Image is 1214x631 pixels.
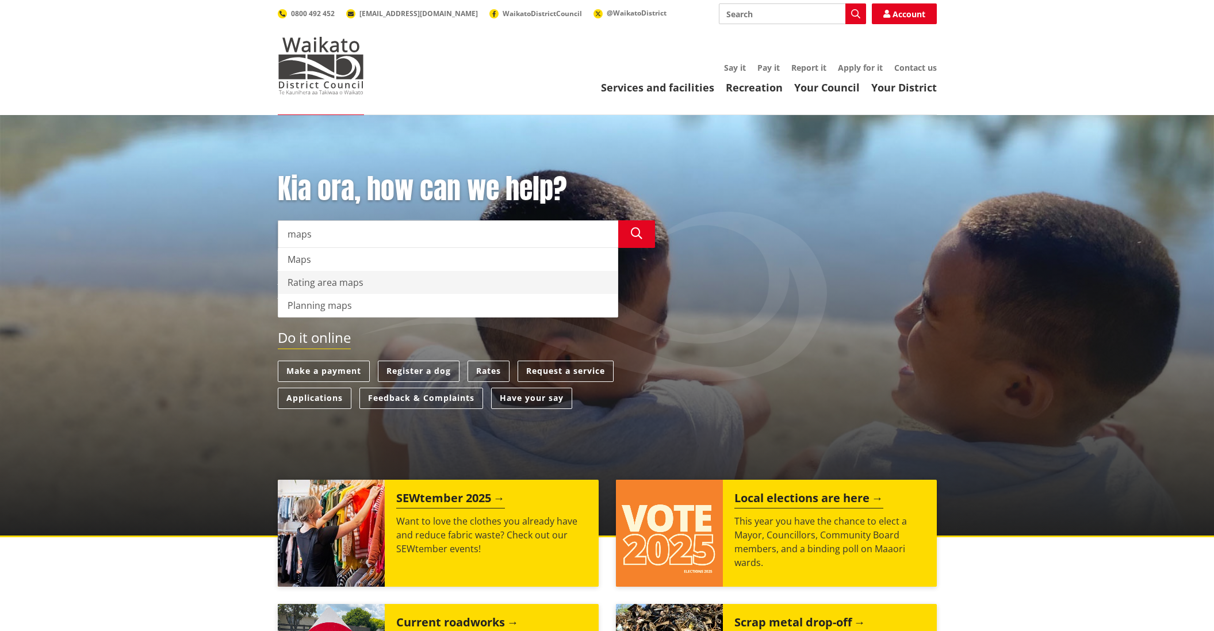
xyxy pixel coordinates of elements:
a: Feedback & Complaints [359,388,483,409]
a: Account [872,3,937,24]
a: Make a payment [278,361,370,382]
a: 0800 492 452 [278,9,335,18]
h2: Do it online [278,330,351,350]
a: Services and facilities [601,81,714,94]
a: SEWtember 2025 Want to love the clothes you already have and reduce fabric waste? Check out our S... [278,480,599,587]
p: Want to love the clothes you already have and reduce fabric waste? Check out our SEWtember events! [396,514,587,556]
a: Have your say [491,388,572,409]
span: WaikatoDistrictCouncil [503,9,582,18]
a: @WaikatoDistrict [593,8,667,18]
div: Planning maps [278,294,618,317]
a: [EMAIL_ADDRESS][DOMAIN_NAME] [346,9,478,18]
iframe: Messenger Launcher [1161,583,1202,624]
div: Maps [278,248,618,271]
input: Search input [278,220,618,248]
h1: Kia ora, how can we help? [278,173,655,206]
img: Vote 2025 [616,480,723,587]
h2: Local elections are here [734,491,883,508]
a: WaikatoDistrictCouncil [489,9,582,18]
a: Applications [278,388,351,409]
span: @WaikatoDistrict [607,8,667,18]
a: Local elections are here This year you have the chance to elect a Mayor, Councillors, Community B... [616,480,937,587]
a: Apply for it [838,62,883,73]
a: Say it [724,62,746,73]
a: Contact us [894,62,937,73]
a: Rates [468,361,510,382]
span: 0800 492 452 [291,9,335,18]
a: Recreation [726,81,783,94]
a: Your Council [794,81,860,94]
input: Search input [719,3,866,24]
h2: SEWtember 2025 [396,491,505,508]
a: Report it [791,62,826,73]
a: Request a service [518,361,614,382]
img: Waikato District Council - Te Kaunihera aa Takiwaa o Waikato [278,37,364,94]
div: Rating area maps [278,271,618,294]
a: Your District [871,81,937,94]
img: SEWtember [278,480,385,587]
p: This year you have the chance to elect a Mayor, Councillors, Community Board members, and a bindi... [734,514,925,569]
a: Pay it [757,62,780,73]
a: Register a dog [378,361,459,382]
span: [EMAIL_ADDRESS][DOMAIN_NAME] [359,9,478,18]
